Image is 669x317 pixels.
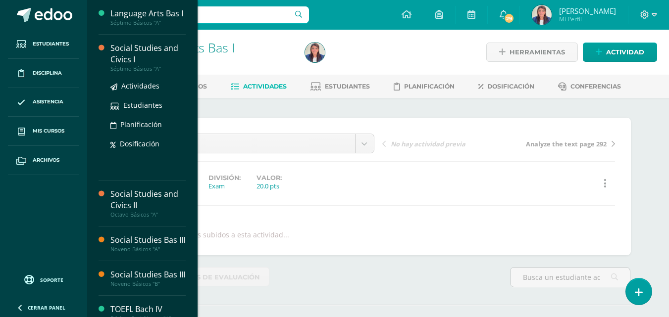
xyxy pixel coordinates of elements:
[33,156,59,164] span: Archivos
[208,181,241,190] div: Exam
[526,139,607,148] span: Analyze the text page 292
[208,174,241,181] label: División:
[142,134,374,153] a: Final Exam
[28,304,65,311] span: Cerrar panel
[125,54,293,64] div: Séptimo Básicos 'A'
[33,127,64,135] span: Mis cursos
[570,83,621,90] span: Conferencias
[478,79,534,94] a: Dosificación
[305,43,325,62] img: 64f220a76ce8a7c8a2fce748c524eb74.png
[110,8,186,26] a: Language Arts Bas ISéptimo Básicos "A"
[110,119,186,130] a: Planificación
[8,117,79,146] a: Mis cursos
[325,83,370,90] span: Estudiantes
[123,100,162,110] span: Estudiantes
[243,83,287,90] span: Actividades
[110,234,186,253] a: Social Studies Bas IIINoveno Básicos "A"
[559,6,616,16] span: [PERSON_NAME]
[486,43,578,62] a: Herramientas
[110,246,186,253] div: Noveno Básicos "A"
[558,79,621,94] a: Conferencias
[110,269,186,287] a: Social Studies Bas IIINoveno Básicos "B"
[125,41,293,54] h1: Language Arts Bas I
[394,79,455,94] a: Planificación
[12,272,75,286] a: Soporte
[487,83,534,90] span: Dosificación
[532,5,552,25] img: 64f220a76ce8a7c8a2fce748c524eb74.png
[110,43,186,65] div: Social Studies and Civics I
[110,188,186,218] a: Social Studies and Civics IIOctavo Básicos "A"
[120,120,162,129] span: Planificación
[404,83,455,90] span: Planificación
[606,43,644,61] span: Actividad
[94,6,309,23] input: Busca un usuario...
[510,43,565,61] span: Herramientas
[257,181,282,190] div: 20.0 pts
[231,79,287,94] a: Actividades
[257,174,282,181] label: Valor:
[110,280,186,287] div: Noveno Básicos "B"
[110,80,186,91] a: Actividades
[120,139,159,148] span: Dosificación
[511,268,630,287] input: Busca un estudiante aquí...
[504,13,515,24] span: 29
[8,30,79,59] a: Estudiantes
[8,88,79,117] a: Asistencia
[8,146,79,175] a: Archivos
[583,43,657,62] a: Actividad
[110,211,186,218] div: Octavo Básicos "A"
[110,234,186,246] div: Social Studies Bas III
[391,139,465,148] span: No hay actividad previa
[110,138,186,149] a: Dosificación
[110,8,186,19] div: Language Arts Bas I
[121,81,159,91] span: Actividades
[145,268,260,286] span: Herramientas de evaluación
[150,134,348,153] span: Final Exam
[40,276,63,283] span: Soporte
[33,98,63,106] span: Asistencia
[559,15,616,23] span: Mi Perfil
[110,99,186,111] a: Estudiantes
[110,188,186,211] div: Social Studies and Civics II
[310,79,370,94] a: Estudiantes
[499,138,615,148] a: Analyze the text page 292
[33,69,62,77] span: Disciplina
[110,19,186,26] div: Séptimo Básicos "A"
[110,43,186,72] a: Social Studies and Civics ISéptimo Básicos "A"
[110,269,186,280] div: Social Studies Bas III
[8,59,79,88] a: Disciplina
[110,304,186,315] div: TOEFL Bach IV
[110,65,186,72] div: Séptimo Básicos "A"
[33,40,69,48] span: Estudiantes
[148,230,289,239] div: No hay archivos subidos a esta actividad...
